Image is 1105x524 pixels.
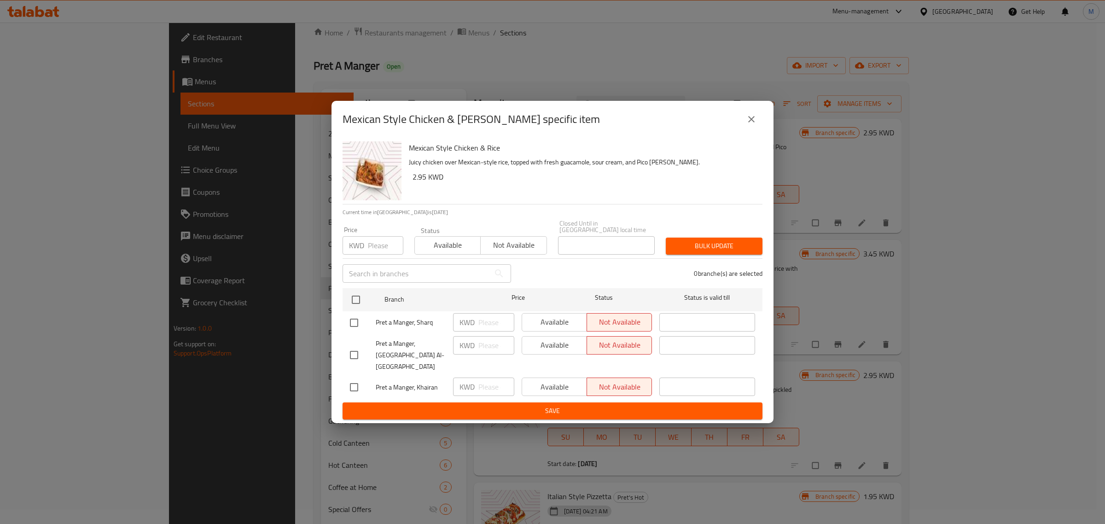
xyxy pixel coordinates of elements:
h6: Mexican Style Chicken & Rice [409,141,755,154]
p: KWD [459,317,475,328]
span: Pret a Manger, Khairan [376,382,446,393]
input: Please enter price [478,313,514,332]
p: KWD [459,381,475,392]
span: Pret a Manger, [GEOGRAPHIC_DATA] Al-[GEOGRAPHIC_DATA] [376,338,446,373]
span: Price [488,292,549,303]
input: Please enter price [478,378,514,396]
button: Bulk update [666,238,762,255]
span: Save [350,405,755,417]
p: KWD [459,340,475,351]
button: close [740,108,762,130]
button: Save [343,402,762,419]
input: Please enter price [368,236,403,255]
span: Status is valid till [659,292,755,303]
span: Not available [484,239,543,252]
span: Branch [384,294,480,305]
input: Please enter price [478,336,514,355]
span: Status [556,292,652,303]
button: Not available [480,236,547,255]
span: Pret a Manger, Sharq [376,317,446,328]
span: Bulk update [673,240,755,252]
p: Juicy chicken over Mexican-style rice, topped with fresh guacamole, sour cream, and Pico [PERSON_... [409,157,755,168]
p: Current time in [GEOGRAPHIC_DATA] is [DATE] [343,208,762,216]
h6: 2.95 KWD [413,170,755,183]
p: KWD [349,240,364,251]
span: Available [419,239,477,252]
h2: Mexican Style Chicken & [PERSON_NAME] specific item [343,112,600,127]
p: 0 branche(s) are selected [694,269,762,278]
input: Search in branches [343,264,490,283]
img: Mexican Style Chicken & Rice [343,141,401,200]
button: Available [414,236,481,255]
